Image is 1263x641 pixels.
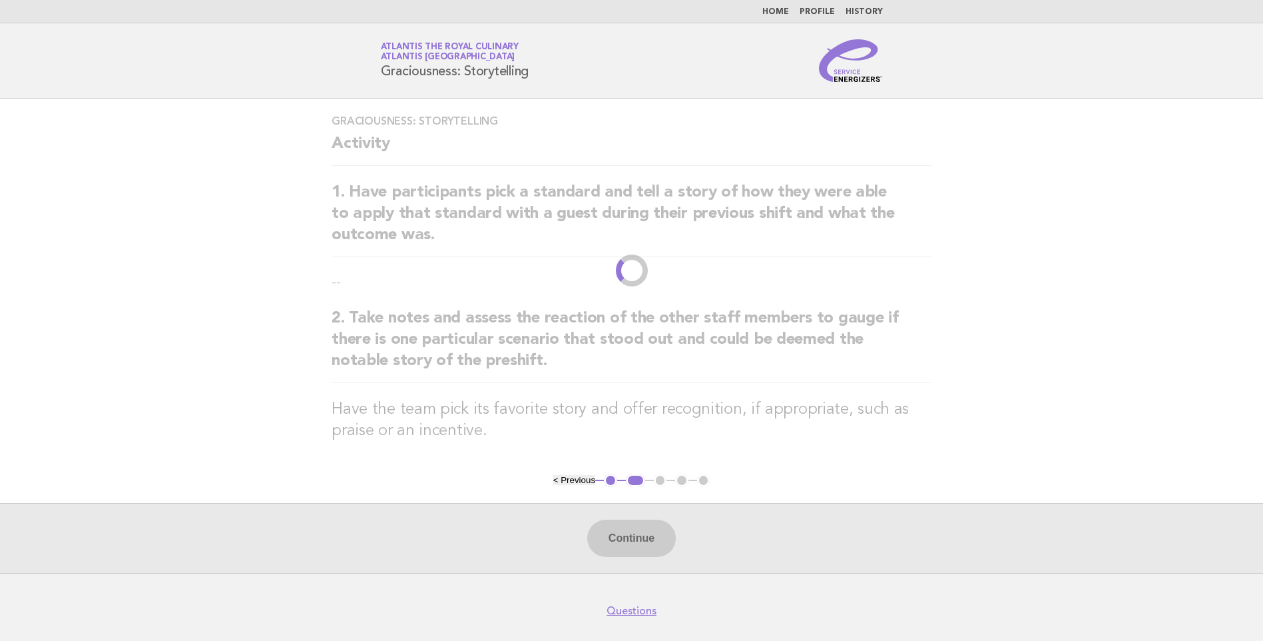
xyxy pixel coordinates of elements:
[332,399,931,442] h3: Have the team pick its favorite story and offer recognition, if appropriate, such as praise or an...
[800,8,835,16] a: Profile
[762,8,789,16] a: Home
[332,273,931,292] p: --
[381,43,519,61] a: Atlantis the Royal CulinaryAtlantis [GEOGRAPHIC_DATA]
[332,308,931,383] h2: 2. Take notes and assess the reaction of the other staff members to gauge if there is one particu...
[607,604,656,618] a: Questions
[819,39,883,82] img: Service Energizers
[332,133,931,166] h2: Activity
[332,115,931,128] h3: Graciousness: Storytelling
[381,43,529,78] h1: Graciousness: Storytelling
[332,182,931,257] h2: 1. Have participants pick a standard and tell a story of how they were able to apply that standar...
[846,8,883,16] a: History
[381,53,515,62] span: Atlantis [GEOGRAPHIC_DATA]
